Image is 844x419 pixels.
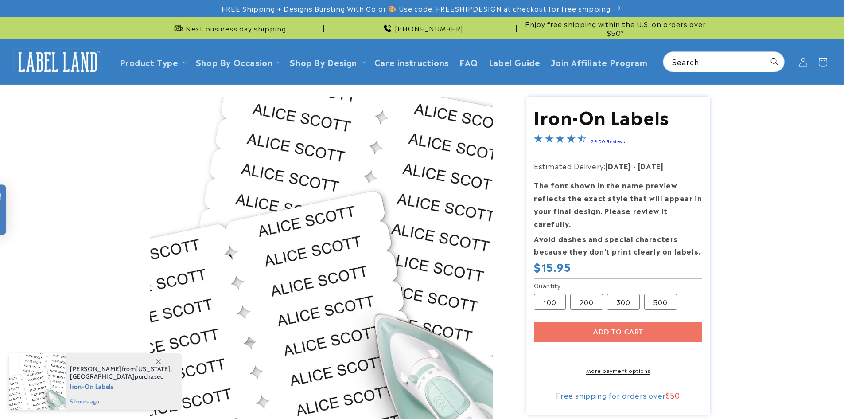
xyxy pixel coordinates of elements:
span: Care instructions [374,57,449,67]
span: [US_STATE] [136,365,171,373]
label: 100 [534,294,566,310]
div: Free shipping for orders over [534,391,702,399]
span: FAQ [459,57,478,67]
button: Search [765,52,784,71]
span: Enjoy free shipping within the U.S. on orders over $50* [521,20,710,37]
p: Estimated Delivery: [534,160,702,172]
div: Announcement [521,17,710,39]
div: Announcement [134,17,324,39]
span: from , purchased [70,365,172,380]
summary: Shop By Design [284,51,369,72]
span: $15.95 [534,260,571,274]
h1: Iron-On Labels [534,105,702,128]
span: FREE Shipping + Designs Bursting With Color 🎨 Use code: FREESHIPDESIGN at checkout for free shipp... [222,4,612,13]
legend: Quantity [534,281,561,290]
span: 50 [670,390,680,400]
span: Shop By Occasion [196,57,273,67]
span: [PERSON_NAME] [70,365,122,373]
a: Join Affiliate Program [545,51,653,72]
span: [GEOGRAPHIC_DATA] [70,372,135,380]
strong: [DATE] [638,161,664,171]
a: Label Guide [483,51,546,72]
span: Next business day shipping [186,24,286,33]
strong: The font shown in the name preview reflects the exact style that will appear in your final design... [534,180,702,228]
a: FAQ [454,51,483,72]
img: Label Land [13,48,102,76]
span: [PHONE_NUMBER] [395,24,463,33]
strong: - [633,161,636,171]
a: Care instructions [369,51,454,72]
span: $ [666,390,670,400]
a: Product Type [120,56,179,68]
a: 2800 Reviews [591,138,625,144]
span: 4.5-star overall rating [534,135,586,146]
label: 300 [607,294,640,310]
div: Announcement [327,17,517,39]
a: Shop By Design [290,56,357,68]
span: Label Guide [489,57,541,67]
label: 500 [644,294,677,310]
summary: Product Type [114,51,191,72]
summary: Shop By Occasion [191,51,285,72]
strong: [DATE] [605,161,631,171]
strong: Avoid dashes and special characters because they don’t print clearly on labels. [534,233,700,257]
a: More payment options [534,366,702,374]
span: Join Affiliate Program [551,57,647,67]
a: Label Land [10,45,105,79]
label: 200 [570,294,603,310]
